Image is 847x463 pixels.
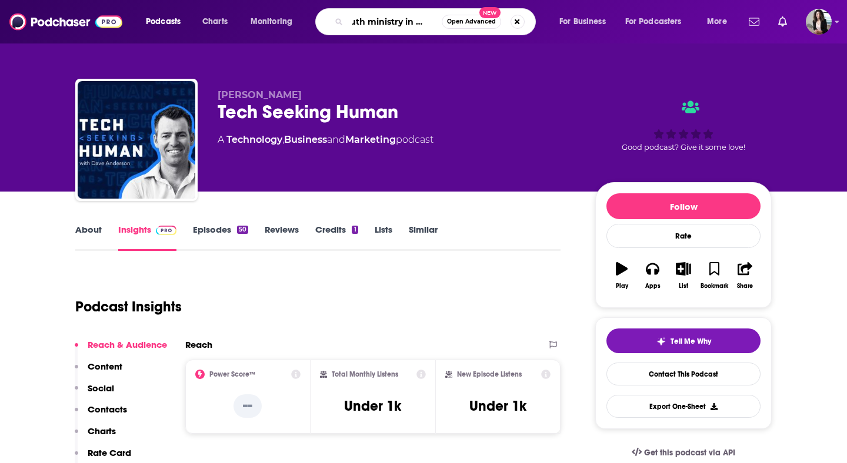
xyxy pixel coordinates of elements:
[332,370,398,378] h2: Total Monthly Listens
[202,14,228,30] span: Charts
[156,226,176,235] img: Podchaser Pro
[606,395,761,418] button: Export One-Sheet
[226,134,282,145] a: Technology
[284,134,327,145] a: Business
[88,339,167,350] p: Reach & Audience
[737,283,753,290] div: Share
[146,14,181,30] span: Podcasts
[447,19,496,25] span: Open Advanced
[88,383,114,394] p: Social
[806,9,832,35] button: Show profile menu
[88,447,131,458] p: Rate Card
[645,283,661,290] div: Apps
[457,370,522,378] h2: New Episode Listens
[616,283,628,290] div: Play
[348,12,442,31] input: Search podcasts, credits, & more...
[625,14,682,30] span: For Podcasters
[78,81,195,199] img: Tech Seeking Human
[606,363,761,385] a: Contact This Podcast
[656,337,666,346] img: tell me why sparkle
[209,370,255,378] h2: Power Score™
[237,226,248,234] div: 50
[326,8,547,35] div: Search podcasts, credits, & more...
[595,89,772,162] div: Good podcast? Give it some love!
[218,133,433,147] div: A podcast
[806,9,832,35] span: Logged in as ElizabethCole
[9,11,122,33] img: Podchaser - Follow, Share and Rate Podcasts
[622,143,745,152] span: Good podcast? Give it some love!
[352,226,358,234] div: 1
[193,224,248,251] a: Episodes50
[744,12,764,32] a: Show notifications dropdown
[551,12,621,31] button: open menu
[242,12,308,31] button: open menu
[138,12,196,31] button: open menu
[409,224,438,251] a: Similar
[442,15,501,29] button: Open AdvancedNew
[88,425,116,437] p: Charts
[185,339,212,350] h2: Reach
[75,383,114,404] button: Social
[345,134,396,145] a: Marketing
[75,361,122,383] button: Content
[701,283,728,290] div: Bookmark
[282,134,284,145] span: ,
[88,361,122,372] p: Content
[618,12,699,31] button: open menu
[606,193,761,219] button: Follow
[75,404,127,425] button: Contacts
[88,404,127,415] p: Contacts
[218,89,302,100] span: [PERSON_NAME]
[730,254,761,297] button: Share
[668,254,699,297] button: List
[469,397,526,415] h3: Under 1k
[699,12,742,31] button: open menu
[375,224,392,251] a: Lists
[251,14,292,30] span: Monitoring
[773,12,792,32] a: Show notifications dropdown
[479,7,501,18] span: New
[637,254,668,297] button: Apps
[671,337,711,346] span: Tell Me Why
[559,14,606,30] span: For Business
[75,339,167,361] button: Reach & Audience
[195,12,235,31] a: Charts
[679,283,688,290] div: List
[644,448,735,458] span: Get this podcast via API
[327,134,345,145] span: and
[75,425,116,447] button: Charts
[118,224,176,251] a: InsightsPodchaser Pro
[75,298,182,316] h1: Podcast Insights
[606,254,637,297] button: Play
[699,254,729,297] button: Bookmark
[707,14,727,30] span: More
[806,9,832,35] img: User Profile
[234,394,262,418] p: --
[315,224,358,251] a: Credits1
[606,224,761,248] div: Rate
[606,328,761,353] button: tell me why sparkleTell Me Why
[265,224,299,251] a: Reviews
[344,397,401,415] h3: Under 1k
[75,224,102,251] a: About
